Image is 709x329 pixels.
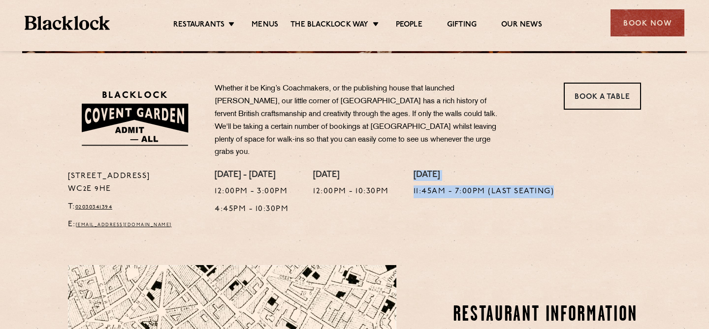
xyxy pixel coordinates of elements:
a: 02030341394 [75,204,113,210]
p: 11:45am - 7:00pm (Last Seating) [414,185,554,198]
h2: Restaurant information [453,303,642,328]
img: BL_Textured_Logo-footer-cropped.svg [25,16,110,30]
a: Menus [252,20,278,31]
p: [STREET_ADDRESS] WC2E 9HE [68,170,200,196]
p: 12:00pm - 10:30pm [313,185,389,198]
p: T: [68,201,200,213]
a: Our News [501,20,542,31]
p: Whether it be King’s Coachmakers, or the publishing house that launched [PERSON_NAME], our little... [215,83,505,159]
a: [EMAIL_ADDRESS][DOMAIN_NAME] [76,223,172,227]
h4: [DATE] - [DATE] [215,170,289,181]
p: 4:45pm - 10:30pm [215,203,289,216]
h4: [DATE] [414,170,554,181]
p: 12:00pm - 3:00pm [215,185,289,198]
a: Restaurants [173,20,225,31]
img: BLA_1470_CoventGarden_Website_Solid.svg [68,83,200,154]
p: E: [68,218,200,231]
a: People [396,20,422,31]
a: Book a Table [564,83,641,110]
h4: [DATE] [313,170,389,181]
a: Gifting [447,20,477,31]
div: Book Now [611,9,684,36]
a: The Blacklock Way [290,20,368,31]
